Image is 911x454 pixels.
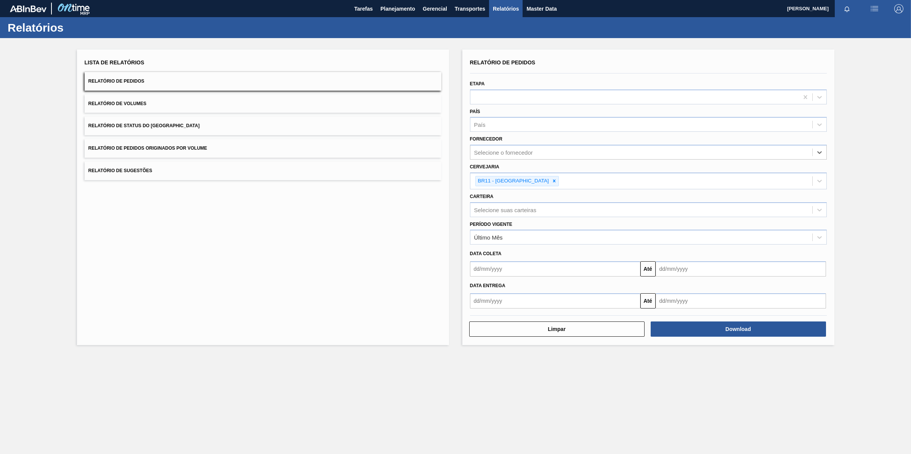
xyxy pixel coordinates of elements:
span: Master Data [526,4,557,13]
button: Download [651,321,826,337]
button: Notificações [835,3,859,14]
span: Lista de Relatórios [85,59,144,66]
span: Relatório de Sugestões [88,168,152,173]
button: Até [640,261,656,277]
div: Último Mês [474,234,503,241]
input: dd/mm/yyyy [656,261,826,277]
span: Data coleta [470,251,502,256]
input: dd/mm/yyyy [470,261,640,277]
button: Até [640,293,656,309]
img: userActions [870,4,879,13]
button: Relatório de Volumes [85,94,441,113]
span: Gerencial [423,4,447,13]
input: dd/mm/yyyy [656,293,826,309]
label: Cervejaria [470,164,499,169]
div: Selecione o fornecedor [474,149,533,156]
h1: Relatórios [8,23,143,32]
label: Carteira [470,194,494,199]
button: Relatório de Status do [GEOGRAPHIC_DATA] [85,117,441,135]
span: Relatório de Status do [GEOGRAPHIC_DATA] [88,123,200,128]
button: Limpar [469,321,645,337]
div: Selecione suas carteiras [474,206,536,213]
input: dd/mm/yyyy [470,293,640,309]
label: Período Vigente [470,222,512,227]
span: Relatório de Pedidos [470,59,536,66]
div: BR11 - [GEOGRAPHIC_DATA] [476,176,550,186]
label: País [470,109,480,114]
span: Tarefas [354,4,373,13]
span: Relatório de Volumes [88,101,146,106]
span: Planejamento [380,4,415,13]
label: Etapa [470,81,485,86]
div: País [474,121,486,128]
span: Relatórios [493,4,519,13]
button: Relatório de Pedidos Originados por Volume [85,139,441,158]
img: Logout [894,4,903,13]
label: Fornecedor [470,136,502,142]
button: Relatório de Pedidos [85,72,441,91]
img: TNhmsLtSVTkK8tSr43FrP2fwEKptu5GPRR3wAAAABJRU5ErkJggg== [10,5,47,12]
span: Data entrega [470,283,505,288]
button: Relatório de Sugestões [85,161,441,180]
span: Transportes [455,4,485,13]
span: Relatório de Pedidos [88,78,144,84]
span: Relatório de Pedidos Originados por Volume [88,145,207,151]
